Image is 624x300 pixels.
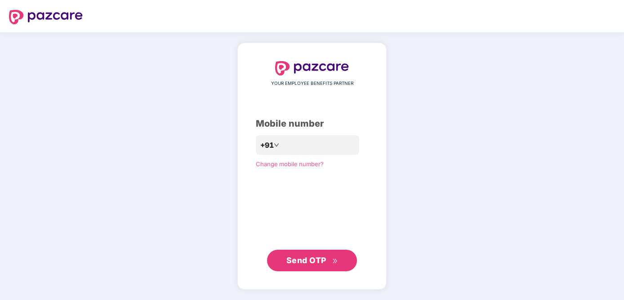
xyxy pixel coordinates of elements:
[267,250,357,271] button: Send OTPdouble-right
[256,117,368,131] div: Mobile number
[260,140,274,151] span: +91
[332,258,338,264] span: double-right
[256,160,324,168] a: Change mobile number?
[271,80,353,87] span: YOUR EMPLOYEE BENEFITS PARTNER
[275,61,349,75] img: logo
[274,142,279,148] span: down
[9,10,83,24] img: logo
[286,256,326,265] span: Send OTP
